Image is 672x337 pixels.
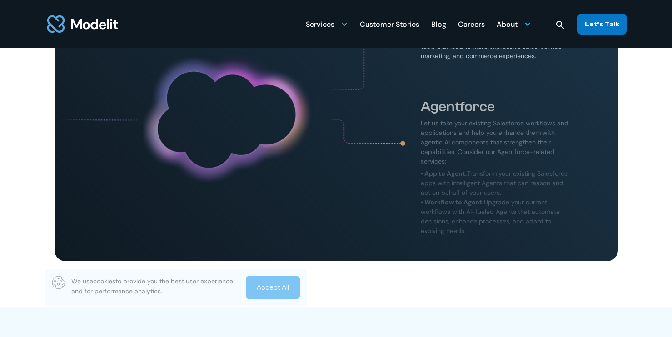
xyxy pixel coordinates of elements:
div: About [497,15,531,33]
div: About [497,16,518,34]
h3: Agentforce [421,98,572,115]
div: Let’s Talk [585,19,619,29]
div: Careers [458,16,485,34]
p: We use to provide you the best user experience and for performance analytics. [71,276,239,296]
div: Blog [431,16,446,34]
img: modelit logo [45,10,120,38]
p: Transform your existing Salesforce apps with intelligent Agents that can reason and act on behalf... [421,169,572,236]
div: Services [306,15,348,33]
a: Customer Stories [360,15,419,33]
a: Let’s Talk [577,14,627,35]
a: Blog [431,15,446,33]
a: Careers [458,15,485,33]
strong: • Workflow to Agent: [421,198,484,206]
div: Services [306,16,334,34]
span: cookies [93,277,115,285]
p: Let us take your existing Salesforce workflows and applications and help you enhance them with ag... [421,119,572,166]
a: Accept All [246,276,300,299]
div: Customer Stories [360,16,419,34]
img: AI solutions cloud [62,51,323,188]
a: home [45,10,120,38]
strong: • App to Agent: [421,169,467,178]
